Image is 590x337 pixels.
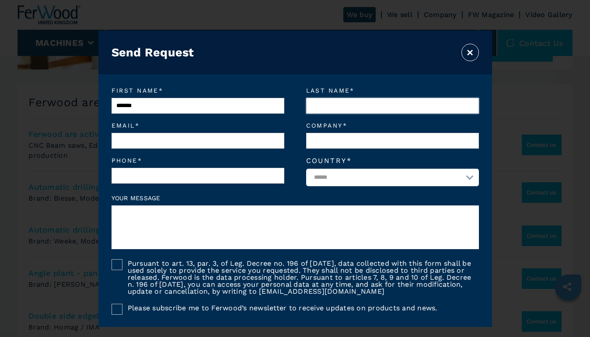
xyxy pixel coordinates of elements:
em: Email [112,122,284,129]
label: Please subscribe me to Ferwood’s newsletter to receive updates on products and news. [122,304,437,312]
label: Country [306,157,479,164]
input: Phone* [112,168,284,184]
label: Pursuant to art. 13, par. 3, of Leg. Decree no. 196 of [DATE], data collected with this form shal... [122,259,479,295]
button: × [461,44,479,61]
label: Your message [112,195,479,201]
h3: Send Request [112,45,194,59]
em: First name [112,87,284,94]
input: First name* [112,98,284,114]
input: Last name* [306,98,479,114]
input: Company* [306,133,479,149]
em: Company [306,122,479,129]
em: Phone [112,157,284,163]
em: Last name [306,87,479,94]
input: Email* [112,133,284,149]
